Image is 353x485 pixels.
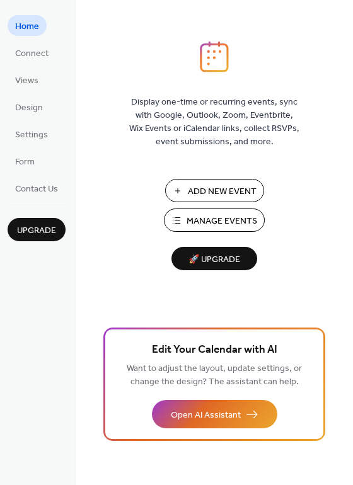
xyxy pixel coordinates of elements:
[15,128,48,142] span: Settings
[152,400,277,428] button: Open AI Assistant
[127,360,302,391] span: Want to adjust the layout, update settings, or change the design? The assistant can help.
[15,20,39,33] span: Home
[15,47,49,60] span: Connect
[15,101,43,115] span: Design
[8,178,66,198] a: Contact Us
[200,41,229,72] img: logo_icon.svg
[15,183,58,196] span: Contact Us
[171,409,241,422] span: Open AI Assistant
[8,123,55,144] a: Settings
[187,215,257,228] span: Manage Events
[171,247,257,270] button: 🚀 Upgrade
[165,179,264,202] button: Add New Event
[15,74,38,88] span: Views
[17,224,56,237] span: Upgrade
[8,15,47,36] a: Home
[8,42,56,63] a: Connect
[179,251,250,268] span: 🚀 Upgrade
[188,185,257,198] span: Add New Event
[8,96,50,117] a: Design
[129,96,299,149] span: Display one-time or recurring events, sync with Google, Outlook, Zoom, Eventbrite, Wix Events or ...
[8,151,42,171] a: Form
[152,341,277,359] span: Edit Your Calendar with AI
[164,208,265,232] button: Manage Events
[8,69,46,90] a: Views
[8,218,66,241] button: Upgrade
[15,156,35,169] span: Form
